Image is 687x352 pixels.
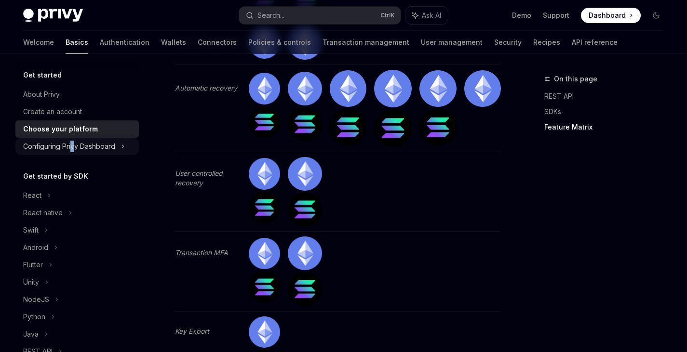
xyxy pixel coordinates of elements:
a: Support [543,11,569,20]
em: Key Export [175,327,209,335]
div: Create an account [23,106,82,117]
em: Automatic recovery [175,84,237,92]
img: solana.png [330,109,366,145]
a: Demo [512,11,531,20]
a: Transaction management [323,31,409,54]
div: Flutter [23,259,43,271]
span: Dashboard [589,11,626,20]
img: solana.png [419,109,456,145]
em: Transaction MFA [175,248,228,257]
a: Basics [66,31,88,54]
span: Ctrl K [380,12,395,19]
img: dark logo [23,9,83,22]
img: solana.png [249,271,281,303]
img: ethereum.png [464,70,501,107]
img: solana.png [288,272,322,306]
img: ethereum.png [249,316,281,348]
a: Security [494,31,522,54]
div: Unity [23,276,39,288]
img: ethereum.png [288,157,322,191]
button: Ask AI [405,7,448,24]
h5: Get started [23,69,62,81]
a: REST API [544,89,672,104]
img: solana.png [288,107,322,141]
div: React native [23,207,63,219]
div: React [23,190,41,201]
img: ethereum.png [249,158,281,190]
img: ethereum.png [288,236,322,270]
a: Recipes [533,31,560,54]
img: ethereum.png [249,73,281,104]
a: Authentication [100,31,149,54]
div: Java [23,328,39,340]
div: Search... [257,10,284,21]
img: ethereum.png [419,70,456,107]
div: Android [23,242,48,253]
div: Swift [23,224,39,236]
img: ethereum.png [330,70,366,107]
h5: Get started by SDK [23,170,88,182]
img: solana.png [374,109,412,147]
a: Create an account [15,103,139,120]
a: Connectors [198,31,237,54]
button: Search...CtrlK [239,7,400,24]
div: NodeJS [23,294,49,305]
img: ethereum.png [288,72,322,105]
div: Python [23,311,45,323]
a: Wallets [161,31,186,54]
img: solana.png [288,193,322,226]
button: Toggle dark mode [648,8,664,23]
a: SDKs [544,104,672,119]
img: solana.png [249,192,281,223]
a: Feature Matrix [544,119,672,135]
div: Configuring Privy Dashboard [23,141,115,152]
img: ethereum.png [374,70,412,107]
span: On this page [554,73,597,85]
div: About Privy [23,89,60,100]
span: Ask AI [422,11,441,20]
em: User controlled recovery [175,169,223,187]
a: About Privy [15,86,139,103]
a: Choose your platform [15,120,139,138]
a: User management [421,31,483,54]
a: Policies & controls [248,31,311,54]
img: ethereum.png [249,238,281,270]
a: Dashboard [581,8,641,23]
div: Choose your platform [23,123,98,135]
a: Welcome [23,31,54,54]
img: solana.png [249,106,281,138]
a: API reference [572,31,618,54]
